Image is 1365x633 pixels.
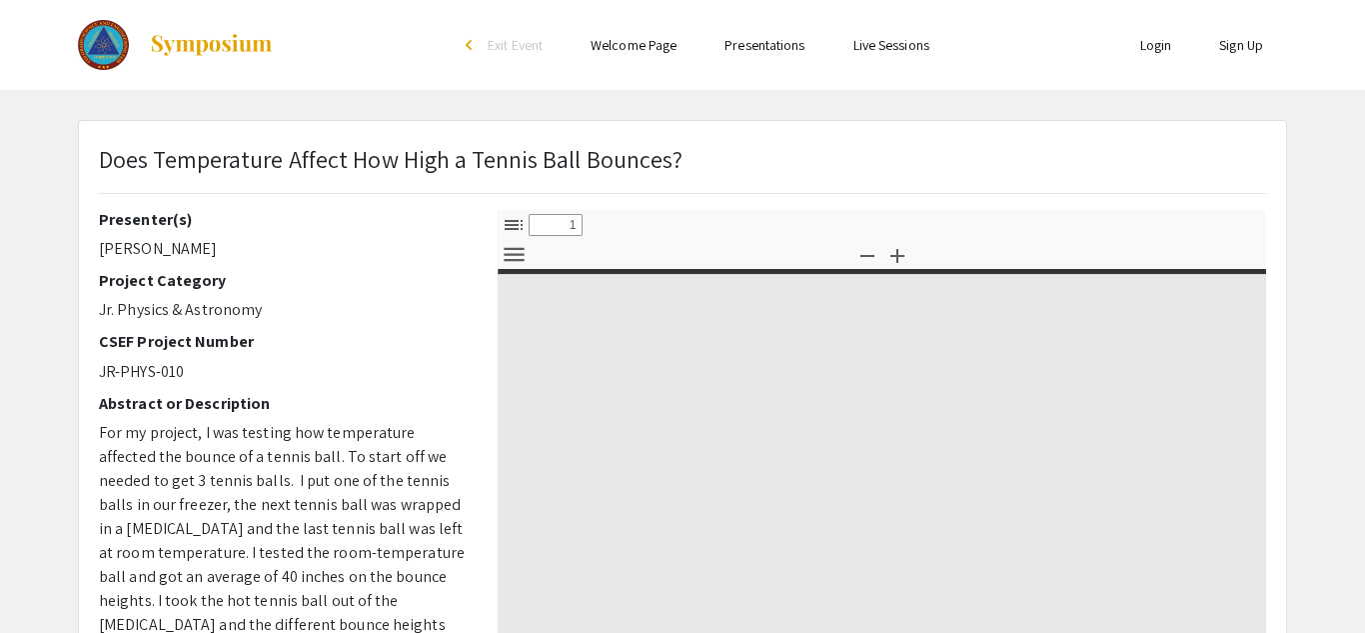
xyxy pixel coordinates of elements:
p: Does Temperature Affect How High a Tennis Ball Bounces? [99,141,683,177]
a: Presentations [724,36,804,54]
h2: Project Category [99,271,468,290]
h2: Presenter(s) [99,210,468,229]
a: Welcome Page [591,36,677,54]
h2: Abstract or Description [99,394,468,413]
p: Jr. Physics & Astronomy [99,298,468,322]
a: Sign Up [1219,36,1263,54]
button: Zoom Out [850,240,884,269]
p: JR-PHYS-010 [99,360,468,384]
a: Login [1140,36,1172,54]
button: Zoom In [880,240,914,269]
button: Tools [497,240,531,269]
p: [PERSON_NAME] [99,237,468,261]
img: Symposium by ForagerOne [149,33,274,57]
a: The 2023 Colorado Science & Engineering Fair [78,20,274,70]
img: The 2023 Colorado Science & Engineering Fair [78,20,129,70]
span: Exit Event [488,36,543,54]
input: Page [529,214,583,236]
h2: CSEF Project Number [99,332,468,351]
button: Toggle Sidebar [497,210,531,239]
div: arrow_back_ios [466,39,478,51]
a: Live Sessions [853,36,929,54]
